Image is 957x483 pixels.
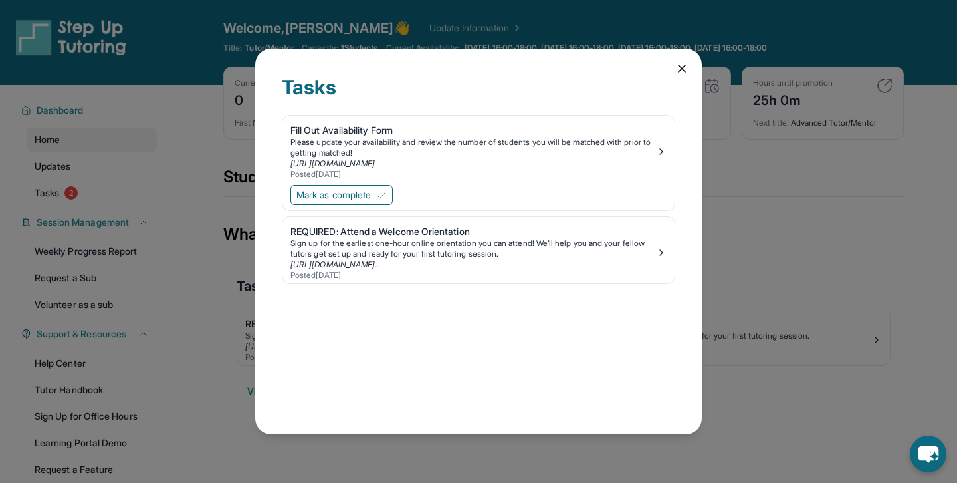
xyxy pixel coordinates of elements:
[290,185,393,205] button: Mark as complete
[290,270,656,281] div: Posted [DATE]
[290,259,379,269] a: [URL][DOMAIN_NAME]..
[290,158,375,168] a: [URL][DOMAIN_NAME]
[290,124,656,137] div: Fill Out Availability Form
[290,225,656,238] div: REQUIRED: Attend a Welcome Orientation
[290,169,656,180] div: Posted [DATE]
[376,190,387,200] img: Mark as complete
[290,238,656,259] div: Sign up for the earliest one-hour online orientation you can attend! We’ll help you and your fell...
[290,137,656,158] div: Please update your availability and review the number of students you will be matched with prior ...
[282,75,675,115] div: Tasks
[282,217,675,283] a: REQUIRED: Attend a Welcome OrientationSign up for the earliest one-hour online orientation you ca...
[282,116,675,182] a: Fill Out Availability FormPlease update your availability and review the number of students you w...
[910,436,946,472] button: chat-button
[296,188,371,202] span: Mark as complete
